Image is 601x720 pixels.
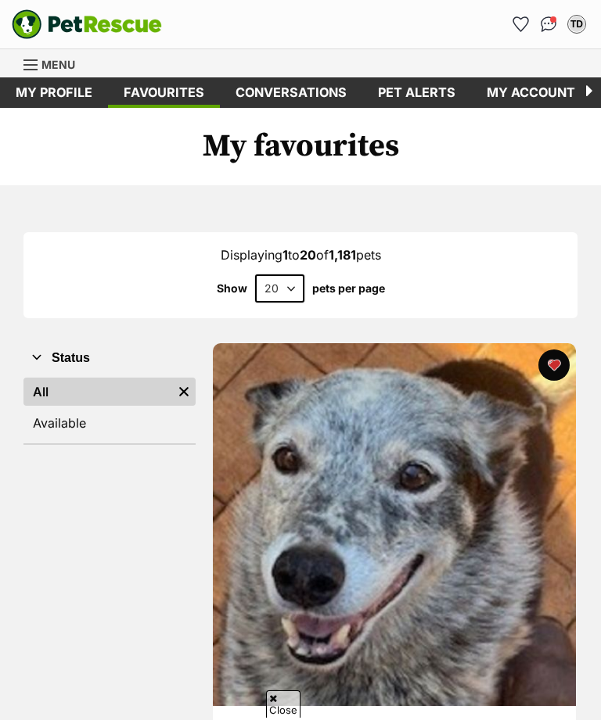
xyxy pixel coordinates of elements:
a: PetRescue [12,9,162,39]
div: Status [23,374,196,443]
img: logo-e224e6f780fb5917bec1dbf3a21bbac754714ae5b6737aabdf751b685950b380.svg [12,9,162,39]
strong: 1,181 [329,247,356,263]
strong: 1 [283,247,288,263]
button: My account [564,12,589,37]
a: My account [471,77,591,108]
a: Conversations [536,12,561,37]
strong: 20 [300,247,316,263]
a: Available [23,409,196,437]
span: Menu [41,58,75,71]
a: Menu [23,49,86,77]
a: Pet alerts [362,77,471,108]
button: favourite [538,349,570,381]
a: Favourites [108,77,220,108]
a: All [23,378,172,406]
ul: Account quick links [508,12,589,37]
div: TD [569,16,585,32]
label: pets per page [312,282,385,295]
a: Remove filter [172,378,196,406]
span: Close [266,690,300,718]
button: Status [23,348,196,368]
img: chat-41dd97257d64d25036548639549fe6c8038ab92f7586957e7f3b1b290dea8141.svg [541,16,557,32]
img: Razy [213,343,576,706]
span: Displaying to of pets [221,247,381,263]
span: Show [217,282,247,295]
a: conversations [220,77,362,108]
a: Favourites [508,12,533,37]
